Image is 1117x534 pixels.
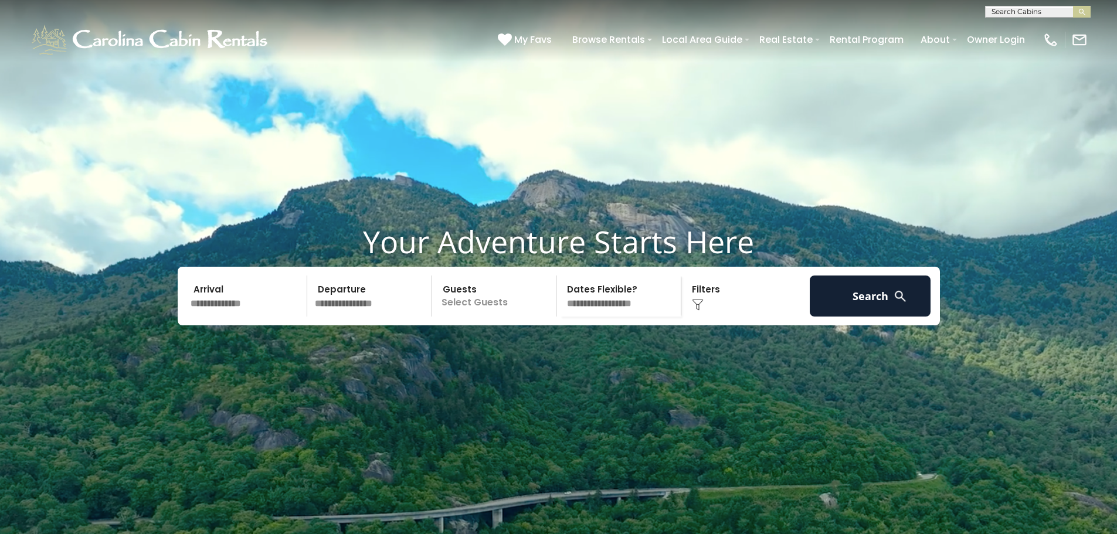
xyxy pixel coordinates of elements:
span: My Favs [514,32,552,47]
a: Rental Program [824,29,909,50]
a: Owner Login [961,29,1031,50]
img: filter--v1.png [692,299,704,311]
a: About [915,29,956,50]
h1: Your Adventure Starts Here [9,223,1108,260]
img: search-regular-white.png [893,289,908,304]
img: phone-regular-white.png [1043,32,1059,48]
a: My Favs [498,32,555,47]
button: Search [810,275,931,317]
p: Select Guests [436,275,556,317]
img: mail-regular-white.png [1071,32,1088,48]
img: White-1-1-2.png [29,22,273,57]
a: Real Estate [753,29,819,50]
a: Browse Rentals [566,29,651,50]
a: Local Area Guide [656,29,748,50]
